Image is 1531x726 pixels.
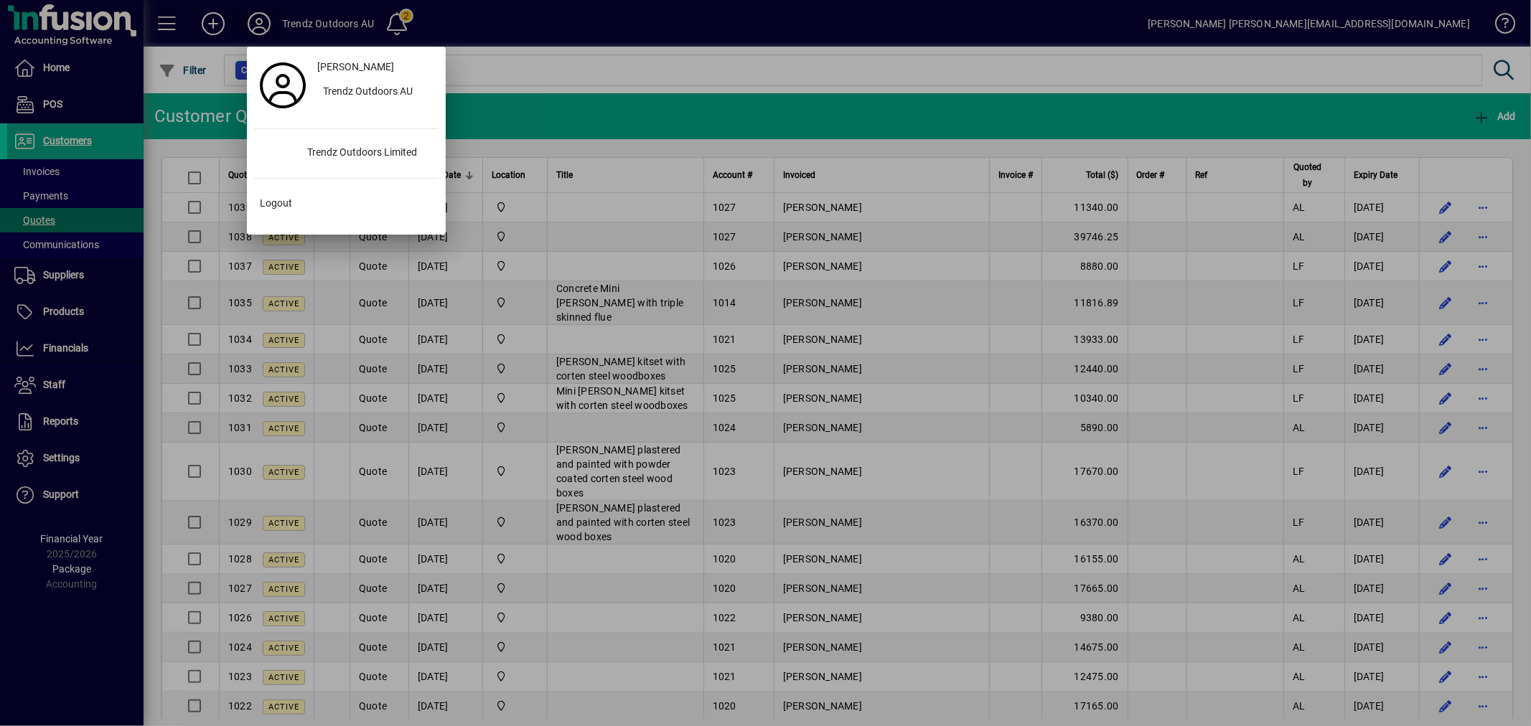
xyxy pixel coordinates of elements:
span: Logout [260,196,292,211]
button: Logout [254,190,439,216]
button: Trendz Outdoors Limited [254,141,439,166]
button: Trendz Outdoors AU [312,80,439,105]
span: [PERSON_NAME] [317,60,394,75]
a: Profile [254,72,312,98]
div: Trendz Outdoors Limited [296,141,439,166]
a: [PERSON_NAME] [312,54,439,80]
